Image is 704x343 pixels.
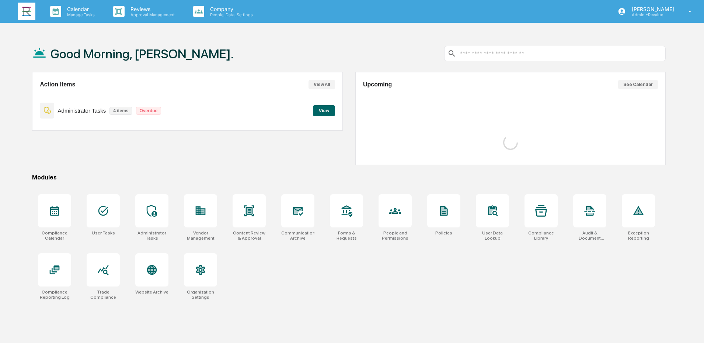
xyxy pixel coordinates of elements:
div: Administrator Tasks [135,230,168,241]
div: User Tasks [92,230,115,236]
p: Company [204,6,257,12]
div: Content Review & Approval [233,230,266,241]
div: Compliance Reporting Log [38,289,71,300]
div: Vendor Management [184,230,217,241]
button: View [313,105,335,116]
div: User Data Lookup [476,230,509,241]
div: Forms & Requests [330,230,363,241]
p: Manage Tasks [61,12,98,17]
div: Audit & Document Logs [573,230,606,241]
p: Overdue [136,107,161,115]
div: People and Permissions [379,230,412,241]
div: Communications Archive [281,230,314,241]
div: Compliance Library [524,230,558,241]
p: Reviews [125,6,178,12]
button: See Calendar [618,80,658,89]
div: Compliance Calendar [38,230,71,241]
h2: Action Items [40,81,75,88]
div: Trade Compliance [87,289,120,300]
p: Approval Management [125,12,178,17]
img: logo [18,3,35,20]
h2: Upcoming [363,81,392,88]
div: Organization Settings [184,289,217,300]
p: Admin • Revalue [626,12,678,17]
a: View [313,107,335,114]
p: People, Data, Settings [204,12,257,17]
p: Administrator Tasks [58,107,106,114]
p: [PERSON_NAME] [626,6,678,12]
p: 4 items [109,107,132,115]
div: Exception Reporting [622,230,655,241]
h1: Good Morning, [PERSON_NAME]. [50,47,234,61]
p: Calendar [61,6,98,12]
div: Policies [435,230,452,236]
div: Website Archive [135,289,168,295]
div: Modules [32,174,666,181]
button: View All [309,80,335,89]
